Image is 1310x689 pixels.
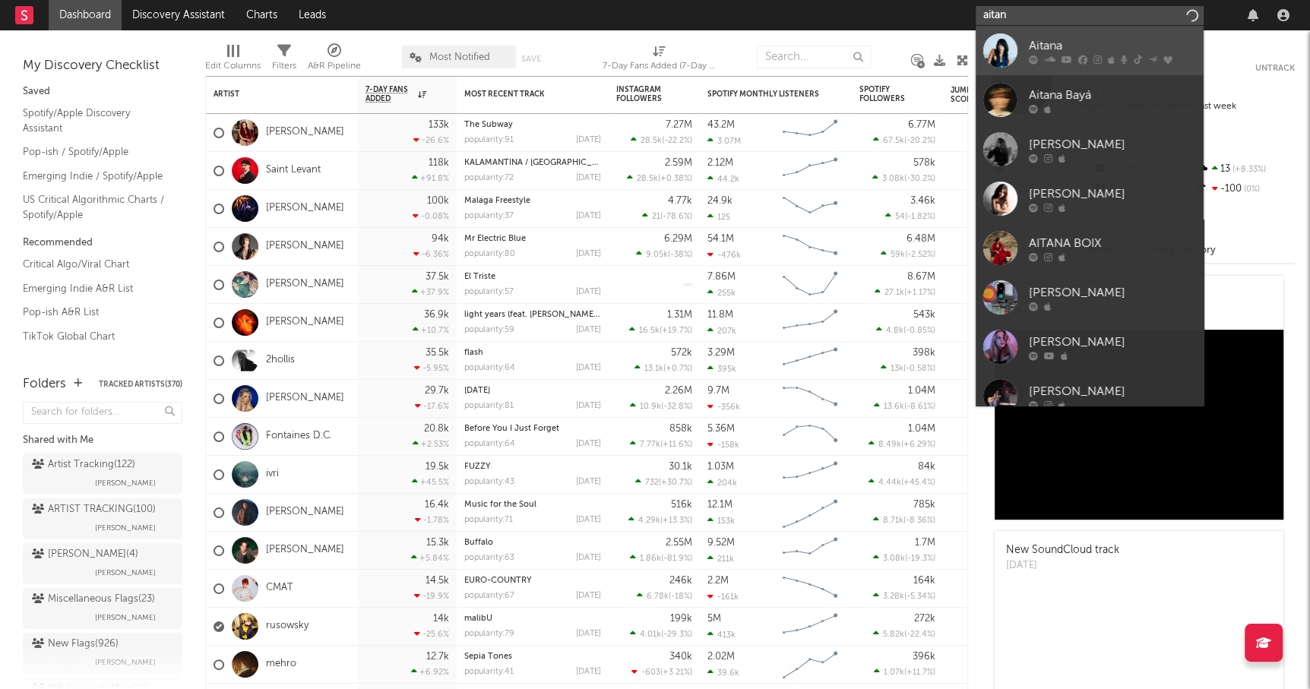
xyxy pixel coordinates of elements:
div: [PERSON_NAME] [1029,283,1196,302]
div: 95.0 [951,466,1011,484]
span: 59k [891,251,905,259]
div: 41.8 [951,542,1011,560]
a: KALAMANTINA / [GEOGRAPHIC_DATA] [464,159,616,167]
svg: Chart title [776,152,844,190]
button: Untrack [1255,61,1295,76]
div: [PERSON_NAME] [1029,185,1196,203]
span: 8.71k [883,517,903,525]
div: 19.5k [426,462,449,472]
div: 66.2 [951,238,1011,256]
div: Shared with Me [23,431,182,450]
a: [PERSON_NAME] [266,240,344,253]
svg: Chart title [776,494,844,532]
div: 54.1M [707,234,734,244]
button: Save [521,55,541,63]
div: 73.5 [951,200,1011,218]
span: 67.5k [883,137,904,145]
span: 3.08k [882,175,904,183]
div: [DATE] [576,326,601,334]
div: 207k [707,326,736,336]
div: The Subway [464,121,601,129]
div: ( ) [628,515,692,525]
div: -26.6 % [413,135,449,145]
div: 398k [913,348,935,358]
div: +5.84 % [411,553,449,563]
span: -81.9 % [663,555,690,563]
div: ( ) [869,477,935,487]
span: [PERSON_NAME] [95,474,156,492]
div: Recommended [23,234,182,252]
div: Artist Tracking ( 122 ) [32,456,135,474]
a: malibU [464,615,492,623]
div: 7-Day Fans Added (7-Day Fans Added) [603,57,717,75]
div: 6.48M [907,234,935,244]
div: ( ) [642,211,692,221]
div: -17.6 % [415,401,449,411]
svg: Chart title [776,418,844,456]
a: CMAT [266,582,293,595]
div: El Triste [464,273,601,281]
a: TikTok Global Chart [23,328,167,345]
div: 44.2k [707,174,739,184]
div: ( ) [630,439,692,449]
span: -32.8 % [663,403,690,411]
a: Critical Algo/Viral Chart [23,256,167,273]
div: [DATE] [576,554,601,562]
div: 7.86M [707,272,736,282]
a: [PERSON_NAME] [266,202,344,215]
a: Fontaines D.C. [266,430,332,443]
span: 16.5k [639,327,660,335]
div: -6.36 % [413,249,449,259]
div: AITANA BOIX [1029,234,1196,252]
div: 1.04M [908,424,935,434]
div: [DATE] [576,516,601,524]
div: Miscellaneous Flags ( 23 ) [32,590,155,608]
div: -356k [707,402,740,412]
a: New Flags(926)[PERSON_NAME] [23,633,182,674]
div: popularity: 59 [464,326,514,334]
span: 732 [645,479,659,487]
div: ( ) [875,287,935,297]
div: 86.5 [951,352,1011,370]
a: Pop-ish / Spotify/Apple [23,144,167,160]
div: ( ) [635,477,692,487]
div: flash [464,349,601,357]
div: 71.4 [951,504,1011,522]
a: [PERSON_NAME] [976,125,1204,174]
div: 6 Months Later [464,387,601,395]
div: ( ) [873,135,935,145]
div: New Flags ( 926 ) [32,635,119,653]
div: [PERSON_NAME] [1029,333,1196,351]
div: 77.3 [951,314,1011,332]
div: 211k [707,554,734,564]
div: ( ) [634,363,692,373]
div: 858k [669,424,692,434]
div: -100 [1194,179,1295,199]
div: Saved [23,83,182,101]
span: +45.4 % [903,479,933,487]
div: ( ) [872,173,935,183]
div: Music for the Soul [464,501,601,509]
span: +6.29 % [903,441,933,449]
span: 13.6k [884,403,904,411]
a: [PERSON_NAME] [266,126,344,139]
div: 153k [707,516,735,526]
div: -158k [707,440,739,450]
div: [DATE] [576,478,601,486]
span: 4.29k [638,517,660,525]
div: +2.53 % [413,439,449,449]
div: [DATE] [576,136,601,144]
div: 75.2 [951,162,1011,180]
a: Before You I Just Forget [464,425,559,433]
div: popularity: 71 [464,516,513,524]
div: Before You I Just Forget [464,425,601,433]
div: 24.9k [707,196,733,206]
div: 30.1k [669,462,692,472]
div: popularity: 72 [464,174,514,182]
a: Miscellaneous Flags(23)[PERSON_NAME] [23,588,182,629]
a: Mr Electric Blue [464,235,526,243]
span: 4.44k [878,479,901,487]
div: 3.29M [707,348,735,358]
span: -0.85 % [906,327,933,335]
span: 28.5k [641,137,662,145]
